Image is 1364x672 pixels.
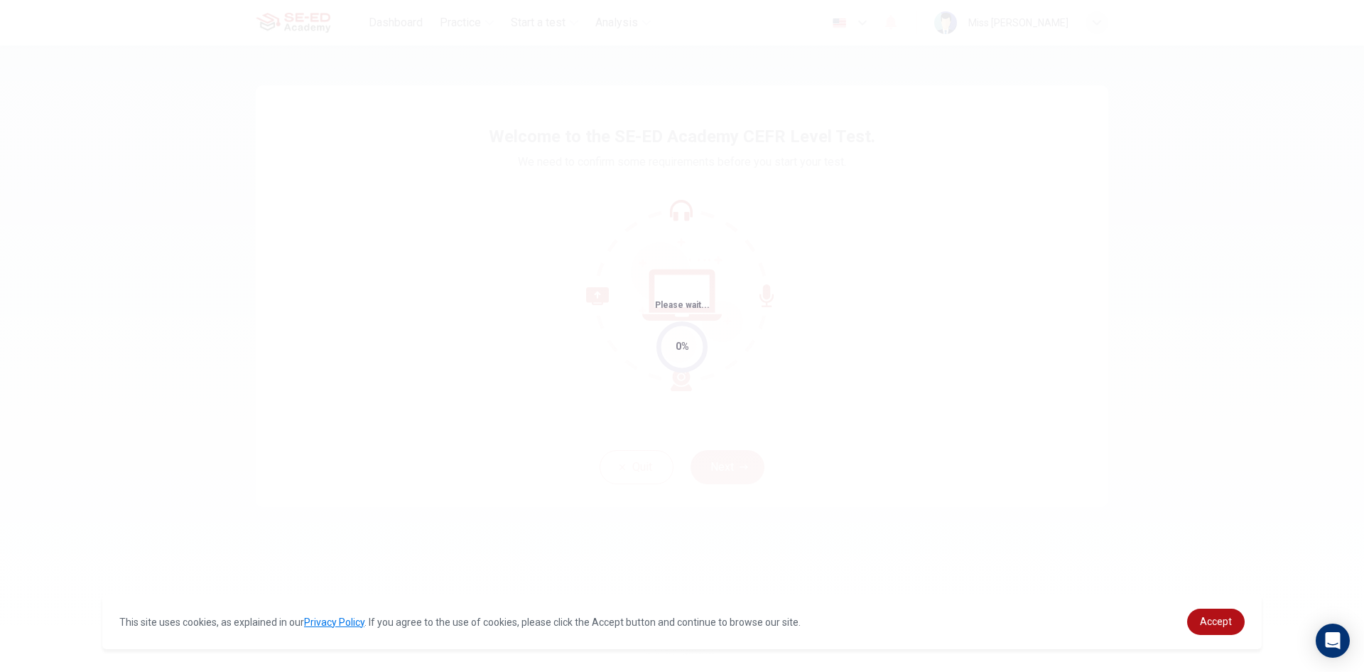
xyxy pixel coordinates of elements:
[1200,616,1232,627] span: Accept
[119,617,801,628] span: This site uses cookies, as explained in our . If you agree to the use of cookies, please click th...
[676,338,689,355] div: 0%
[304,617,364,628] a: Privacy Policy
[102,594,1262,649] div: cookieconsent
[1316,624,1350,658] div: Open Intercom Messenger
[655,300,710,310] span: Please wait...
[1187,609,1245,635] a: dismiss cookie message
